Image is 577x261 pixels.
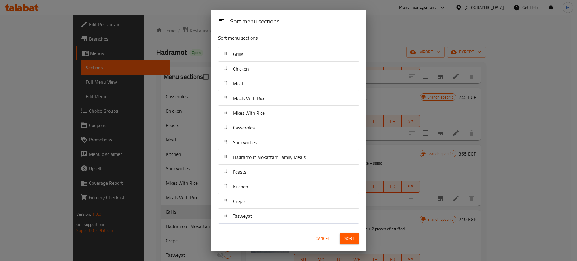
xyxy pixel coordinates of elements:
div: Kitchen [218,179,359,194]
button: Sort [340,233,359,244]
span: Meals With Rice [233,94,265,103]
span: Casseroles [233,123,255,132]
div: Hadramout Mokattam Family Meals [218,150,359,165]
span: Feasts [233,167,246,176]
div: Sort menu sections [228,15,362,29]
span: Grills [233,50,243,59]
span: Crepe [233,197,245,206]
div: Grills [218,47,359,62]
span: Hadramout Mokattam Family Meals [233,153,306,162]
span: Cancel [316,235,330,242]
button: Cancel [313,233,332,244]
span: Sandwiches [233,138,257,147]
div: Chicken [218,62,359,76]
span: Mixes With Rice [233,108,265,117]
div: Casseroles [218,120,359,135]
div: Feasts [218,165,359,179]
div: Sandwiches [218,135,359,150]
div: Meat [218,76,359,91]
span: Chicken [233,64,249,73]
p: Sort menu sections [218,34,330,42]
div: Mixes With Rice [218,106,359,120]
div: Meals With Rice [218,91,359,106]
div: Crepe [218,194,359,209]
span: Tasweyat [233,211,252,220]
span: Sort [344,235,354,242]
div: Tasweyat [218,209,359,223]
span: Kitchen [233,182,248,191]
span: Meat [233,79,243,88]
